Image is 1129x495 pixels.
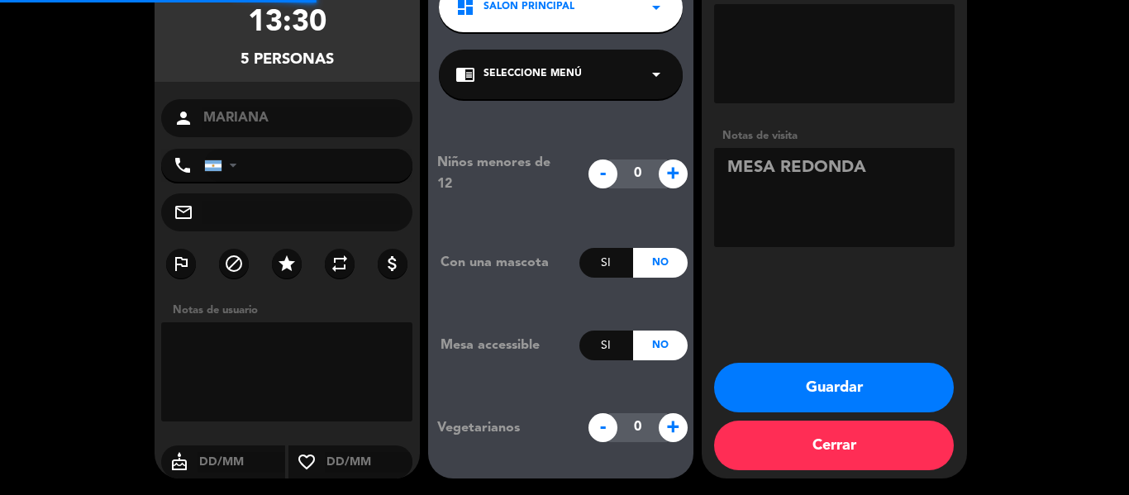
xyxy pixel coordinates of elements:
span: + [659,413,688,442]
button: Cerrar [714,421,954,470]
div: Si [579,248,633,278]
div: Argentina: +54 [205,150,243,181]
i: repeat [330,254,350,274]
i: favorite_border [288,452,325,472]
i: cake [161,452,198,472]
div: No [633,331,687,360]
span: Seleccione Menú [484,66,582,83]
i: arrow_drop_down [646,64,666,84]
i: mail_outline [174,202,193,222]
i: phone [173,155,193,175]
i: attach_money [383,254,403,274]
span: - [588,159,617,188]
i: star [277,254,297,274]
i: chrome_reader_mode [455,64,475,84]
button: Guardar [714,363,954,412]
div: Con una mascota [428,252,579,274]
span: - [588,413,617,442]
div: 5 personas [241,48,334,72]
div: Notas de visita [714,127,955,145]
i: block [224,254,244,274]
div: Mesa accessible [428,335,579,356]
div: No [633,248,687,278]
div: Notas de usuario [164,302,420,319]
input: DD/MM [325,452,413,473]
span: + [659,159,688,188]
div: Vegetarianos [425,417,579,439]
div: Si [579,331,633,360]
div: Niños menores de 12 [425,152,579,195]
input: DD/MM [198,452,286,473]
i: person [174,108,193,128]
i: outlined_flag [171,254,191,274]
